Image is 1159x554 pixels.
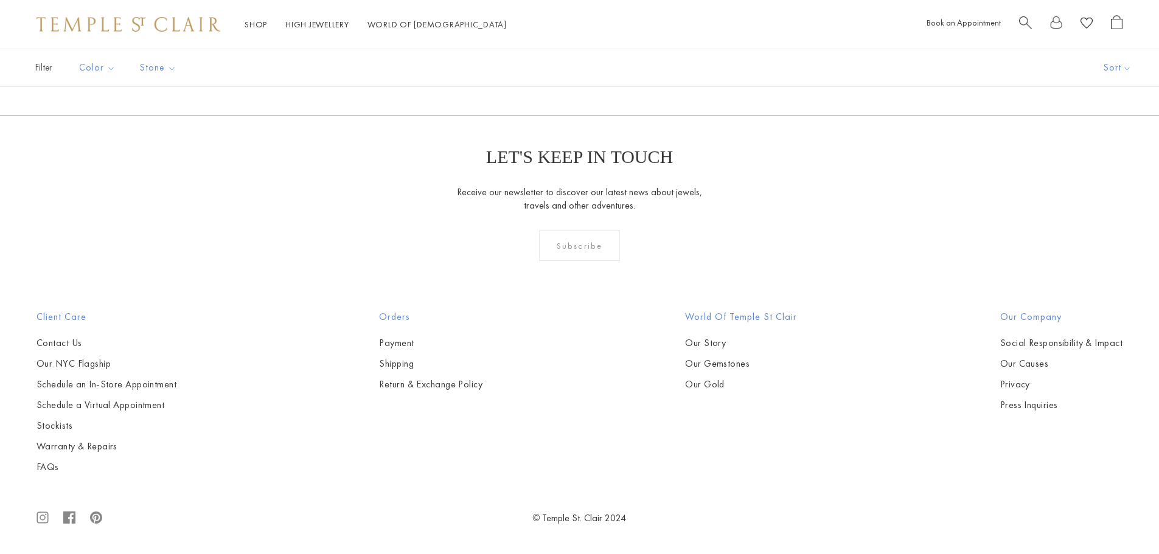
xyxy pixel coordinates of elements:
a: ShopShop [245,19,267,30]
a: Warranty & Repairs [37,440,176,453]
a: FAQs [37,460,176,474]
a: Privacy [1000,378,1122,391]
a: Schedule a Virtual Appointment [37,398,176,412]
img: Temple St. Clair [37,17,220,32]
a: Search [1019,15,1032,34]
span: Stone [134,60,186,75]
span: Color [73,60,125,75]
a: Our Story [685,336,797,350]
button: Show sort by [1076,49,1159,86]
a: Payment [379,336,482,350]
a: Schedule an In-Store Appointment [37,378,176,391]
a: Our NYC Flagship [37,357,176,370]
nav: Main navigation [245,17,507,32]
a: Shipping [379,357,482,370]
h2: Orders [379,310,482,324]
a: Stockists [37,419,176,432]
button: Color [70,54,125,81]
button: Stone [131,54,186,81]
h2: Our Company [1000,310,1122,324]
a: World of [DEMOGRAPHIC_DATA]World of [DEMOGRAPHIC_DATA] [367,19,507,30]
a: Book an Appointment [927,17,1001,28]
a: Our Gold [685,378,797,391]
a: Our Causes [1000,357,1122,370]
a: © Temple St. Clair 2024 [533,511,627,524]
div: Subscribe [539,230,620,261]
a: High JewelleryHigh Jewellery [285,19,349,30]
a: Return & Exchange Policy [379,378,482,391]
a: Contact Us [37,336,176,350]
a: Open Shopping Bag [1111,15,1122,34]
p: Receive our newsletter to discover our latest news about jewels, travels and other adventures. [456,185,703,212]
a: Press Inquiries [1000,398,1122,412]
p: LET'S KEEP IN TOUCH [486,147,673,167]
h2: Client Care [37,310,176,324]
a: View Wishlist [1081,15,1093,34]
a: Social Responsibility & Impact [1000,336,1122,350]
a: Our Gemstones [685,357,797,370]
h2: World of Temple St Clair [685,310,797,324]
